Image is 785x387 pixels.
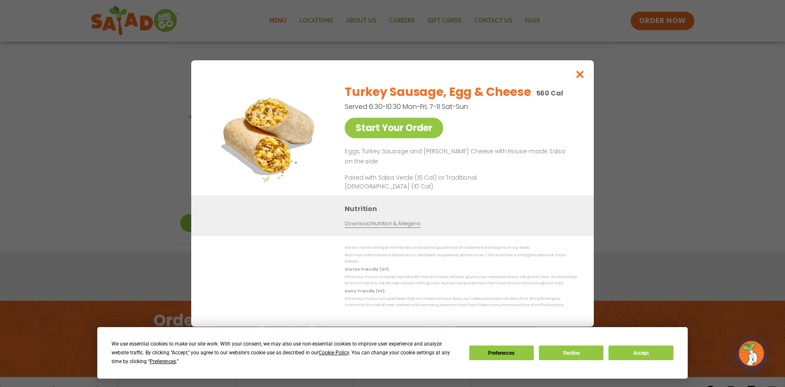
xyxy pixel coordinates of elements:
[345,289,384,294] strong: Dairy Friendly (DF)
[97,327,688,379] div: Cookie Consent Prompt
[345,173,500,191] p: Paired with Salsa Verde (15 Cal) or Traditional [DEMOGRAPHIC_DATA] (10 Cal)
[112,340,459,366] div: We use essential cookies to make our site work. With your consent, we may also use non-essential ...
[319,350,349,356] span: Cookie Policy
[345,118,443,138] a: Start Your Order
[345,204,581,214] h3: Nutrition
[469,346,534,360] button: Preferences
[345,296,577,309] p: While our menu includes foods that are made without dairy, our restaurants are not dairy free. We...
[345,252,577,265] p: Nutrition information is based on our standard recipes and portion sizes. Click Nutrition & Aller...
[345,274,577,287] p: While our menu includes ingredients that are made without gluten, our restaurants are not gluten ...
[539,346,603,360] button: Decline
[567,60,594,88] button: Close modal
[345,147,574,167] p: Eggs, Turkey Sausage and [PERSON_NAME] Cheese with House-made Salsa on the side
[345,101,533,112] p: Served 6:30-10:30 Mon-Fri, 7-11 Sat-Sun
[740,342,763,365] img: wpChatIcon
[345,220,420,228] a: Download Nutrition & Allergens
[536,88,563,98] p: 560 Cal
[345,245,577,251] p: We are not an allergen free facility and cannot guarantee the absence of allergens in our foods.
[608,346,673,360] button: Accept
[210,77,328,194] img: Featured product photo for Turkey Sausage, Egg & Cheese
[150,359,176,364] span: Preferences
[345,83,531,101] h2: Turkey Sausage, Egg & Cheese
[345,267,388,272] strong: Gluten Friendly (GF)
